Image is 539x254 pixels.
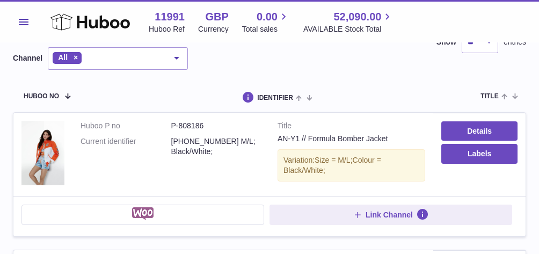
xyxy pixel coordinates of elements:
[441,121,518,141] a: Details
[24,93,59,100] span: Huboo no
[58,53,68,62] span: All
[198,24,229,34] div: Currency
[171,136,262,157] dd: [PHONE_NUMBER] M/L; Black/White;
[278,134,425,144] div: AN-Y1 // Formula Bomber Jacket
[242,24,290,34] span: Total sales
[155,10,185,24] strong: 11991
[441,144,518,163] button: Labels
[149,24,185,34] div: Huboo Ref
[81,136,171,157] dt: Current identifier
[278,149,425,182] div: Variation:
[480,93,498,100] span: title
[21,121,64,185] img: AN-Y1 // Formula Bomber Jacket
[242,10,290,34] a: 0.00 Total sales
[303,24,394,34] span: AVAILABLE Stock Total
[333,10,381,24] span: 52,090.00
[205,10,228,24] strong: GBP
[171,121,262,131] dd: P-808186
[436,37,456,47] label: Show
[504,37,526,47] span: entries
[132,207,154,220] img: woocommerce-small.png
[269,205,512,225] button: Link Channel
[283,156,381,175] span: Colour = Black/White;
[13,53,42,63] label: Channel
[257,95,293,101] span: identifier
[278,121,425,134] strong: Title
[366,210,413,220] span: Link Channel
[81,121,171,131] dt: Huboo P no
[257,10,278,24] span: 0.00
[303,10,394,34] a: 52,090.00 AVAILABLE Stock Total
[315,156,352,164] span: Size = M/L;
